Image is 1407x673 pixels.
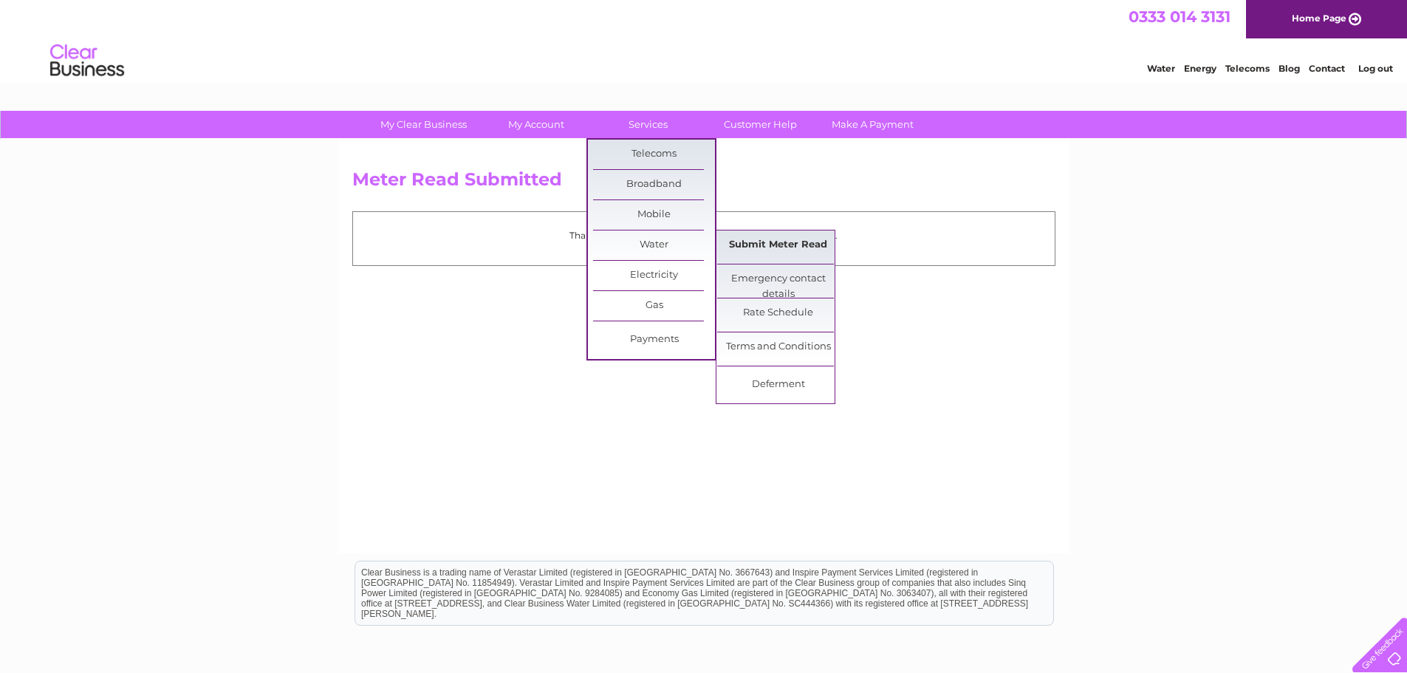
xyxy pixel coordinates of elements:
p: Thank you for your time, your meter read has been received. [360,228,1047,242]
a: Rate Schedule [717,298,839,328]
a: Electricity [593,261,715,290]
a: Broadband [593,170,715,199]
a: Services [587,111,709,138]
a: Terms and Conditions [717,332,839,362]
h2: Meter Read Submitted [352,169,1055,197]
a: Telecoms [1225,63,1270,74]
a: Payments [593,325,715,355]
a: Make A Payment [812,111,934,138]
img: logo.png [49,38,125,83]
a: Gas [593,291,715,321]
a: Deferment [717,370,839,400]
a: Customer Help [699,111,821,138]
a: My Account [475,111,597,138]
a: Mobile [593,200,715,230]
a: 0333 014 3131 [1129,7,1230,26]
a: Submit Meter Read [717,230,839,260]
a: Emergency contact details [717,264,839,294]
a: My Clear Business [363,111,485,138]
a: Telecoms [593,140,715,169]
a: Water [1147,63,1175,74]
div: Clear Business is a trading name of Verastar Limited (registered in [GEOGRAPHIC_DATA] No. 3667643... [355,8,1053,72]
a: Energy [1184,63,1216,74]
a: Log out [1358,63,1393,74]
a: Water [593,230,715,260]
a: Blog [1278,63,1300,74]
a: Contact [1309,63,1345,74]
